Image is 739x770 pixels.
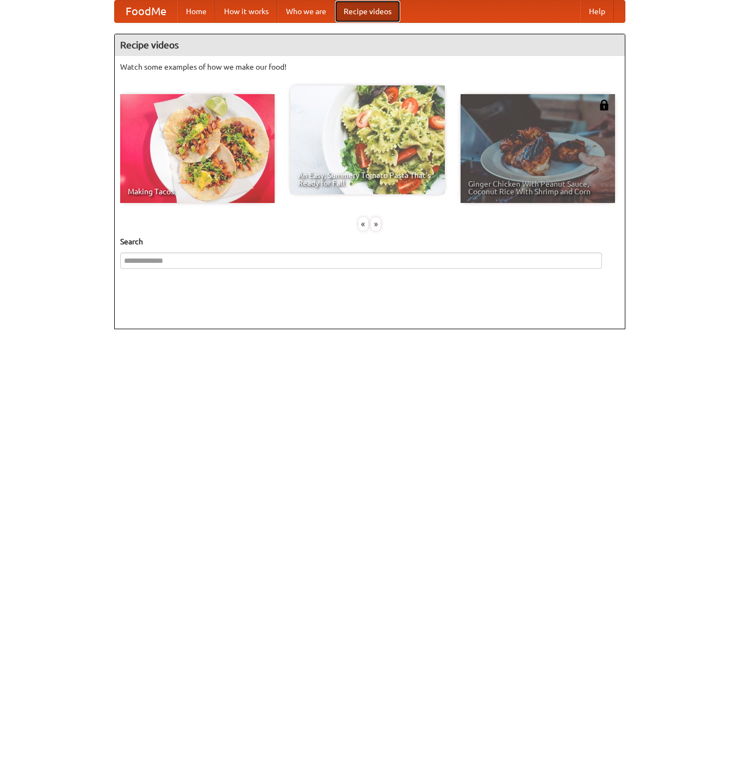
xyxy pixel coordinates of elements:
a: Home [177,1,215,22]
a: How it works [215,1,277,22]
h5: Search [120,236,619,247]
a: FoodMe [115,1,177,22]
span: An Easy, Summery Tomato Pasta That's Ready for Fall [298,171,437,187]
div: » [371,217,381,231]
a: Help [580,1,614,22]
img: 483408.png [599,100,610,110]
span: Making Tacos [128,188,267,195]
a: Who we are [277,1,335,22]
a: An Easy, Summery Tomato Pasta That's Ready for Fall [290,85,445,194]
p: Watch some examples of how we make our food! [120,61,619,72]
a: Recipe videos [335,1,400,22]
a: Making Tacos [120,94,275,203]
div: « [358,217,368,231]
h4: Recipe videos [115,34,625,56]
